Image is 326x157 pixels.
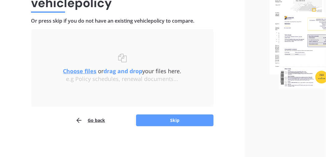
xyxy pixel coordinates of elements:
[136,114,214,126] button: Skip
[63,67,182,75] span: or your files here.
[43,76,201,83] div: e.g Policy schedules, renewal documents...
[75,114,105,127] button: Go back
[104,67,143,75] b: drag and drop
[31,18,214,24] h4: Or press skip if you do not have an existing vehicle policy to compare.
[63,67,97,75] u: Choose files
